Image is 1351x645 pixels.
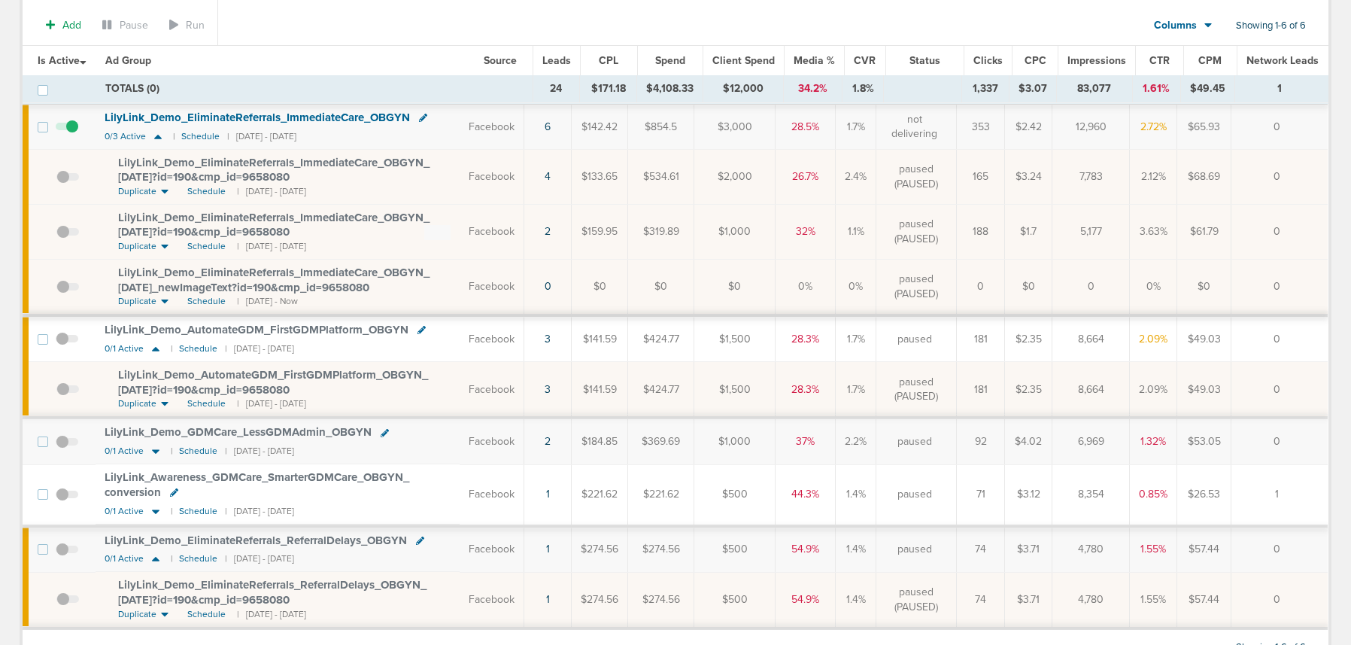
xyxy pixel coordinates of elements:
small: | [DATE] - [DATE] [225,506,294,517]
small: | [171,553,172,564]
td: paused (PAUSED) [876,572,957,628]
td: $57.44 [1177,572,1231,628]
td: 1.4% [836,526,876,573]
td: $500 [694,572,776,628]
td: $1,500 [694,362,776,418]
span: paused [897,542,932,557]
td: Facebook [460,103,524,150]
td: 54.9% [776,526,836,573]
td: 2.09% [1130,362,1177,418]
a: 3 [545,383,551,396]
td: Facebook [460,572,524,628]
span: Add [62,19,81,32]
span: Duplicate [118,240,156,253]
td: $0 [628,259,694,315]
td: 5,177 [1052,204,1130,259]
td: 2.72% [1130,103,1177,150]
td: 181 [957,315,1005,362]
td: $424.77 [628,315,694,362]
span: LilyLink_ Demo_ EliminateReferrals_ ImmediateCare_ OBGYN [105,111,410,124]
td: 0 [1231,572,1328,628]
small: | [DATE] - [DATE] [225,553,294,564]
td: paused (PAUSED) [876,259,957,315]
td: 0 [1231,150,1328,205]
span: Schedule [187,397,226,410]
td: $1,500 [694,315,776,362]
td: $0 [694,259,776,315]
td: $0 [1005,259,1052,315]
span: paused [897,434,932,449]
td: 26.7% [776,150,836,205]
td: $61.79 [1177,204,1231,259]
td: paused (PAUSED) [876,362,957,418]
small: | [DATE] - [DATE] [237,240,306,253]
td: $534.61 [628,150,694,205]
span: Source [484,54,517,67]
a: 2 [545,435,551,448]
td: 0% [836,259,876,315]
td: 0 [1231,362,1328,418]
td: $3.71 [1005,572,1052,628]
td: $274.56 [628,572,694,628]
td: Facebook [460,464,524,525]
td: TOTALS (0) [96,75,533,102]
td: $2,000 [694,150,776,205]
td: $49.45 [1180,75,1234,102]
td: $3.07 [1009,75,1056,102]
span: paused [897,332,932,347]
td: 8,664 [1052,315,1130,362]
span: LilyLink_ Awareness_ GDMCare_ SmarterGDMCare_ OBGYN_ conversion [105,470,409,499]
td: 1,337 [961,75,1009,102]
span: CPC [1025,54,1046,67]
td: Facebook [460,526,524,573]
td: paused (PAUSED) [876,204,957,259]
td: 2.4% [836,150,876,205]
td: 165 [957,150,1005,205]
td: 3.63% [1130,204,1177,259]
td: 7,783 [1052,150,1130,205]
td: 1 [1234,75,1331,102]
span: Schedule [187,185,226,198]
span: Is Active [38,54,87,67]
span: Duplicate [118,295,156,308]
small: Schedule [181,131,220,142]
td: $4,108.33 [637,75,703,102]
td: 0.85% [1130,464,1177,525]
td: $369.69 [628,418,694,464]
td: $274.56 [628,526,694,573]
a: 2 [545,225,551,238]
td: $141.59 [572,362,628,418]
span: Schedule [187,240,226,253]
a: 1 [546,488,550,500]
td: 2.2% [836,418,876,464]
td: 8,664 [1052,362,1130,418]
td: $3.12 [1005,464,1052,525]
td: $49.03 [1177,315,1231,362]
td: $0 [572,259,628,315]
td: $1.7 [1005,204,1052,259]
td: 34.2% [783,75,842,102]
td: 74 [957,572,1005,628]
td: $57.44 [1177,526,1231,573]
td: $2.42 [1005,103,1052,150]
td: 1.4% [836,572,876,628]
td: 4,780 [1052,526,1130,573]
td: $3.71 [1005,526,1052,573]
span: Ad Group [105,54,151,67]
td: $141.59 [572,315,628,362]
td: 0 [1231,526,1328,573]
td: Facebook [460,362,524,418]
td: $2.35 [1005,362,1052,418]
span: 0/1 Active [105,343,144,354]
td: 44.3% [776,464,836,525]
td: 1 [1231,464,1328,525]
span: LilyLink_ Demo_ EliminateReferrals_ ReferralDelays_ OBGYN_ [DATE]?id=190&cmp_ id=9658080 [118,578,427,607]
td: 1.4% [836,464,876,525]
td: 71 [957,464,1005,525]
td: $2.35 [1005,315,1052,362]
td: 1.8% [842,75,884,102]
td: $274.56 [572,572,628,628]
span: CPM [1198,54,1222,67]
span: Duplicate [118,397,156,410]
td: 24 [533,75,579,102]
